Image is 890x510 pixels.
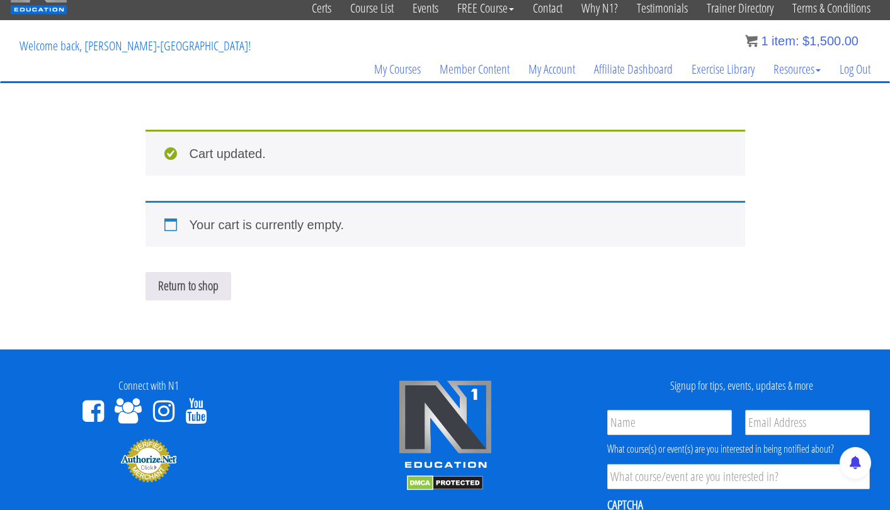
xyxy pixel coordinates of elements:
[120,438,177,483] img: Authorize.Net Merchant - Click to Verify
[10,21,260,71] p: Welcome back, [PERSON_NAME]-[GEOGRAPHIC_DATA]!
[607,464,870,489] input: What course/event are you interested in?
[772,34,799,48] span: item:
[607,410,732,435] input: Name
[802,34,859,48] bdi: 1,500.00
[9,380,287,392] h4: Connect with N1
[585,39,682,99] a: Affiliate Dashboard
[398,380,493,473] img: n1-edu-logo
[603,380,881,392] h4: Signup for tips, events, updates & more
[802,34,809,48] span: $
[761,34,768,48] span: 1
[145,130,745,176] div: Cart updated.
[407,475,483,490] img: DMCA.com Protection Status
[745,34,859,48] a: 1 item: $1,500.00
[682,39,764,99] a: Exercise Library
[145,201,745,247] div: Your cart is currently empty.
[430,39,519,99] a: Member Content
[764,39,830,99] a: Resources
[145,272,231,300] a: Return to shop
[745,35,758,47] img: icon11.png
[519,39,585,99] a: My Account
[745,410,870,435] input: Email Address
[607,441,870,456] div: What course(s) or event(s) are you interested in being notified about?
[830,39,880,99] a: Log Out
[365,39,430,99] a: My Courses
